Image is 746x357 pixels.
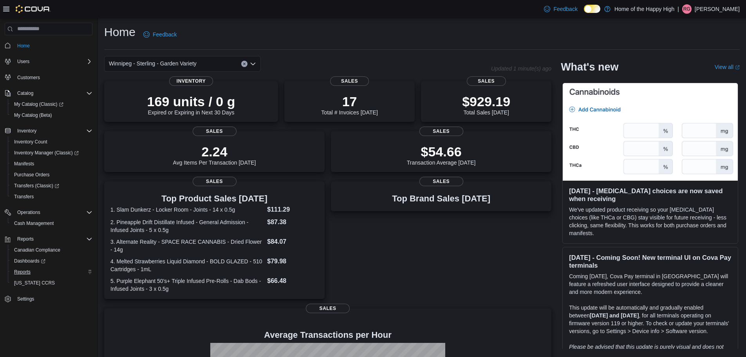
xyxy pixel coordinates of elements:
[14,172,50,178] span: Purchase Orders
[241,61,247,67] button: Clear input
[14,139,47,145] span: Inventory Count
[330,76,369,86] span: Sales
[541,1,580,17] a: Feedback
[8,99,96,110] a: My Catalog (Classic)
[14,208,92,217] span: Operations
[14,73,43,82] a: Customers
[110,238,264,254] dt: 3. Alternate Reality - SPACE RACE CANNABIS - Dried Flower - 14g
[2,125,96,136] button: Inventory
[11,267,34,277] a: Reports
[14,294,92,304] span: Settings
[14,101,63,107] span: My Catalog (Classic)
[11,245,63,255] a: Canadian Compliance
[14,234,92,244] span: Reports
[17,58,29,65] span: Users
[14,234,37,244] button: Reports
[419,177,463,186] span: Sales
[11,192,37,201] a: Transfers
[462,94,510,109] p: $929.19
[2,207,96,218] button: Operations
[569,206,732,237] p: We've updated product receiving so your [MEDICAL_DATA] choices (like THCa or CBG) stay visible fo...
[110,330,545,340] h4: Average Transactions per Hour
[682,4,692,14] div: Ryan Gibbons
[14,41,92,51] span: Home
[561,61,618,73] h2: What's new
[11,219,57,228] a: Cash Management
[110,218,264,234] dt: 2. Pineapple Drift Distillate Infused - General Admission - Infused Joints - 5 x 0.5g
[491,65,551,72] p: Updated 1 minute(s) ago
[569,187,732,203] h3: [DATE] - [MEDICAL_DATA] choices are now saved when receiving
[2,88,96,99] button: Catalog
[8,277,96,288] button: [US_STATE] CCRS
[17,128,36,134] span: Inventory
[569,304,732,335] p: This update will be automatically and gradually enabled between , for all terminals operating on ...
[8,256,96,266] a: Dashboards
[110,277,264,293] dt: 5. Purple Elephant 50's+ Triple Infused Pre-Rolls - Dab Bods - Infused Joints - 3 x 0.5g
[14,258,45,264] span: Dashboards
[267,217,318,227] dd: $87.38
[14,208,43,217] button: Operations
[14,183,59,189] span: Transfers (Classic)
[14,72,92,82] span: Customers
[11,170,92,179] span: Purchase Orders
[193,177,237,186] span: Sales
[8,147,96,158] a: Inventory Manager (Classic)
[11,148,82,158] a: Inventory Manager (Classic)
[11,278,58,288] a: [US_STATE] CCRS
[109,59,197,68] span: Winnipeg - Sterling - Garden Variety
[17,90,33,96] span: Catalog
[677,4,679,14] p: |
[11,278,92,288] span: Washington CCRS
[14,194,34,200] span: Transfers
[8,191,96,202] button: Transfers
[11,100,67,109] a: My Catalog (Classic)
[8,218,96,229] button: Cash Management
[14,150,79,156] span: Inventory Manager (Classic)
[8,180,96,191] a: Transfers (Classic)
[321,94,378,116] div: Total # Invoices [DATE]
[140,27,180,42] a: Feedback
[8,110,96,121] button: My Catalog (Beta)
[5,37,92,325] nav: Complex example
[11,256,92,266] span: Dashboards
[735,65,740,70] svg: External link
[8,245,96,256] button: Canadian Compliance
[8,136,96,147] button: Inventory Count
[695,4,740,14] p: [PERSON_NAME]
[11,148,92,158] span: Inventory Manager (Classic)
[14,112,52,118] span: My Catalog (Beta)
[110,194,318,203] h3: Top Product Sales [DATE]
[14,247,60,253] span: Canadian Compliance
[14,57,92,66] span: Users
[11,181,92,190] span: Transfers (Classic)
[173,144,256,159] p: 2.24
[11,137,51,147] a: Inventory Count
[16,5,51,13] img: Cova
[17,296,34,302] span: Settings
[11,111,92,120] span: My Catalog (Beta)
[569,272,732,296] p: Coming [DATE], Cova Pay terminal in [GEOGRAPHIC_DATA] will feature a refreshed user interface des...
[147,94,235,116] div: Expired or Expiring in Next 30 Days
[14,126,40,136] button: Inventory
[321,94,378,109] p: 17
[14,57,33,66] button: Users
[2,40,96,51] button: Home
[169,76,213,86] span: Inventory
[110,206,264,214] dt: 1. Slam Dunkerz - Locker Room - Joints - 14 x 0.5g
[173,144,256,166] div: Avg Items Per Transaction [DATE]
[2,72,96,83] button: Customers
[14,126,92,136] span: Inventory
[11,111,55,120] a: My Catalog (Beta)
[11,192,92,201] span: Transfers
[11,181,62,190] a: Transfers (Classic)
[419,127,463,136] span: Sales
[14,294,37,304] a: Settings
[14,280,55,286] span: [US_STATE] CCRS
[715,64,740,70] a: View allExternal link
[267,257,318,266] dd: $79.98
[11,267,92,277] span: Reports
[407,144,476,159] p: $54.66
[11,170,53,179] a: Purchase Orders
[8,266,96,277] button: Reports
